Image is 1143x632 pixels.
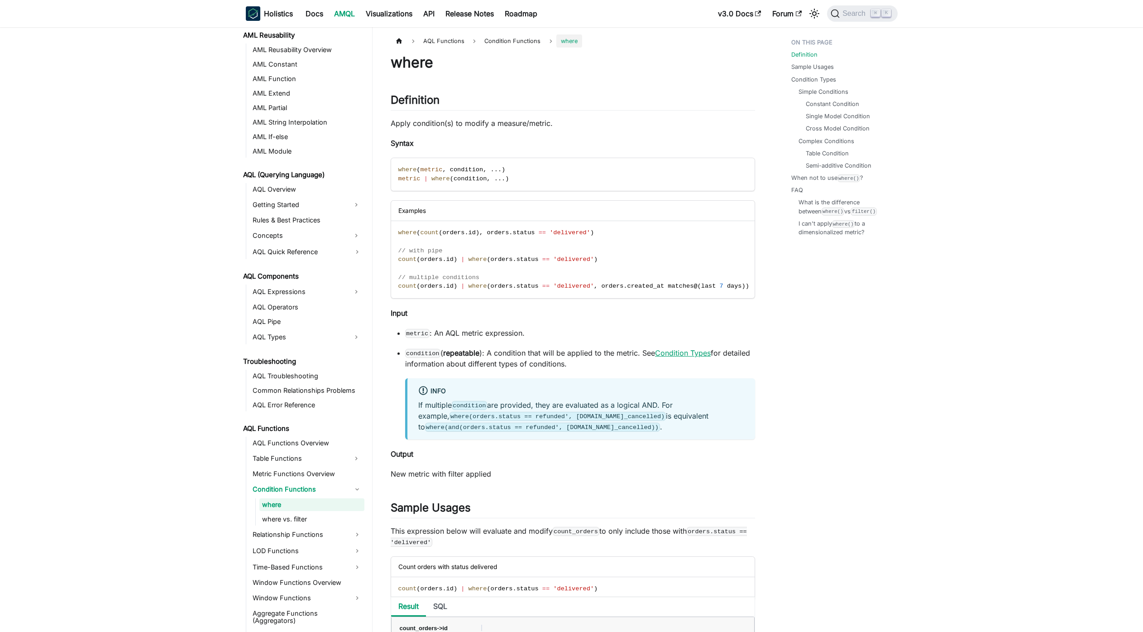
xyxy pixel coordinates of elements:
[442,256,446,263] span: .
[594,585,598,592] span: )
[416,229,420,236] span: (
[590,229,594,236] span: )
[550,229,590,236] span: 'delivered'
[513,229,535,236] span: status
[259,498,364,511] a: where
[556,34,582,48] span: where
[594,283,598,289] span: ,
[416,283,420,289] span: (
[713,6,767,21] a: v3.0 Docs
[693,283,697,289] span: @
[416,585,420,592] span: (
[391,93,755,111] h2: Definition
[240,169,364,181] a: AQL (Querying Language)
[483,166,487,173] span: ,
[469,256,487,263] span: where
[440,6,499,21] a: Release Notes
[391,53,755,72] h1: where
[250,399,364,411] a: AQL Error Reference
[398,229,417,236] span: where
[487,585,490,592] span: (
[499,6,543,21] a: Roadmap
[391,468,755,479] p: New metric with filter applied
[250,214,364,227] a: Rules & Best Practices
[348,330,364,344] button: Expand sidebar category 'AQL Types'
[424,175,428,182] span: |
[405,328,755,338] p: : An AQL metric expression.
[517,256,539,263] span: status
[420,166,442,173] span: metric
[250,145,364,158] a: AML Module
[398,585,417,592] span: count
[464,229,468,236] span: .
[655,348,711,357] a: Condition Types
[502,166,505,173] span: )
[250,116,364,129] a: AML String Interpolation
[487,256,490,263] span: (
[476,229,479,236] span: )
[250,527,364,542] a: Relationship Functions
[420,256,442,263] span: orders
[799,219,889,236] a: I can't applywhere()to a dimensionalized metric?
[426,597,454,617] li: SQL
[494,175,498,182] span: .
[461,585,464,592] span: |
[871,9,880,17] kbd: ⌘
[542,585,550,592] span: ==
[431,175,450,182] span: where
[250,72,364,85] a: AML Function
[601,283,623,289] span: orders
[246,6,293,21] a: HolisticsHolistics
[553,256,594,263] span: 'delivered'
[425,423,660,432] code: where(and(orders.status == refunded', [DOMAIN_NAME]_cancelled))
[882,9,891,17] kbd: K
[442,585,446,592] span: .
[398,283,417,289] span: count
[391,449,413,458] strong: Output
[807,6,822,21] button: Switch between dark and light mode (currently light mode)
[837,174,861,182] code: where()
[454,283,457,289] span: )
[360,6,418,21] a: Visualizations
[799,87,848,96] a: Simple Conditions
[418,386,744,397] div: info
[420,585,442,592] span: orders
[264,8,293,19] b: Holistics
[250,451,348,466] a: Table Functions
[479,229,483,236] span: ,
[806,100,859,108] a: Constant Condition
[250,43,364,56] a: AML Reusability Overview
[727,283,742,289] span: days
[250,315,364,328] a: AQL Pipe
[494,166,498,173] span: .
[623,283,627,289] span: .
[420,229,439,236] span: count
[742,283,746,289] span: )
[250,228,348,243] a: Concepts
[391,501,755,518] h2: Sample Usages
[250,58,364,71] a: AML Constant
[806,149,849,158] a: Table Condition
[416,256,420,263] span: (
[405,349,441,358] code: condition
[250,301,364,314] a: AQL Operators
[237,27,373,632] nav: Docs sidebar
[405,347,755,369] p: ( ): A condition that will be applied to the metric. See for detailed information about different...
[450,175,454,182] span: (
[250,468,364,480] a: Metric Functions Overview
[469,229,476,236] span: id
[348,451,364,466] button: Expand sidebar category 'Table Functions'
[701,283,716,289] span: last
[498,175,502,182] span: .
[502,175,505,182] span: .
[487,229,509,236] span: orders
[391,34,408,48] a: Home page
[799,198,889,215] a: What is the difference betweenwhere()vsfilter()
[250,370,364,382] a: AQL Troubleshooting
[419,34,469,48] span: AQL Functions
[791,50,818,59] a: Definition
[539,229,546,236] span: ==
[250,560,364,574] a: Time-Based Functions
[822,207,845,215] code: where()
[827,5,897,22] button: Search (Command+K)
